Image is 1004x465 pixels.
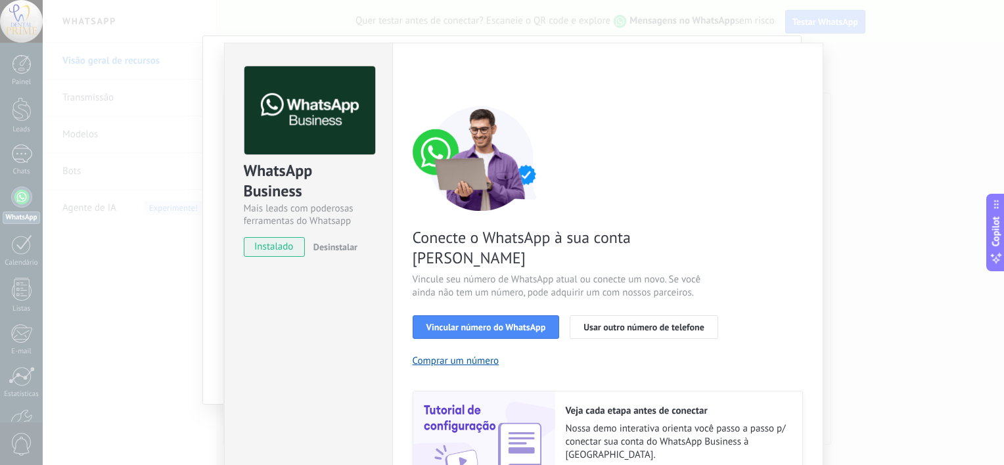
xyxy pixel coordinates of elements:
span: Vincular número do WhatsApp [426,322,546,332]
button: Usar outro número de telefone [570,315,718,339]
span: Desinstalar [313,241,357,253]
button: Desinstalar [308,237,357,257]
span: Nossa demo interativa orienta você passo a passo p/ conectar sua conta do WhatsApp Business à [GE... [566,422,789,462]
div: Mais leads com poderosas ferramentas do Whatsapp [244,202,373,227]
img: connect number [413,106,551,211]
img: logo_main.png [244,66,375,155]
span: Conecte o WhatsApp à sua conta [PERSON_NAME] [413,227,725,268]
span: instalado [244,237,304,257]
div: WhatsApp Business [244,160,373,202]
span: Copilot [990,217,1003,247]
h2: Veja cada etapa antes de conectar [566,405,789,417]
span: Vincule seu número de WhatsApp atual ou conecte um novo. Se você ainda não tem um número, pode ad... [413,273,725,299]
button: Comprar um número [413,355,499,367]
span: Usar outro número de telefone [583,322,704,332]
button: Vincular número do WhatsApp [413,315,560,339]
